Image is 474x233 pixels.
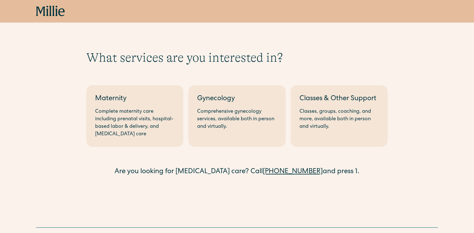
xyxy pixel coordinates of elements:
[299,108,379,131] div: Classes, groups, coaching, and more, available both in person and virtually.
[197,94,277,104] div: Gynecology
[95,108,175,138] div: Complete maternity care including prenatal visits, hospital-based labor & delivery, and [MEDICAL_...
[86,50,388,65] h1: What services are you interested in?
[86,85,183,147] a: MaternityComplete maternity care including prenatal visits, hospital-based labor & delivery, and ...
[197,108,277,131] div: Comprehensive gynecology services, available both in person and virtually.
[263,168,323,175] a: [PHONE_NUMBER]
[299,94,379,104] div: Classes & Other Support
[86,167,388,177] div: Are you looking for [MEDICAL_DATA] care? Call and press 1.
[95,94,175,104] div: Maternity
[188,85,285,147] a: GynecologyComprehensive gynecology services, available both in person and virtually.
[291,85,388,147] a: Classes & Other SupportClasses, groups, coaching, and more, available both in person and virtually.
